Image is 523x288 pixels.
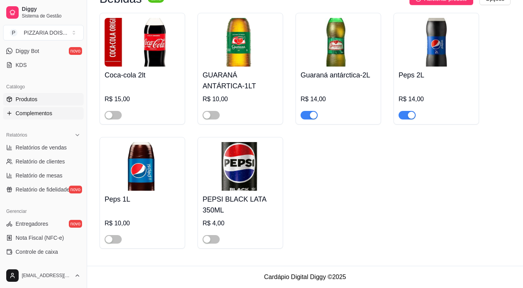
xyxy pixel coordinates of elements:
div: R$ 10,00 [203,95,278,104]
span: Relatórios de vendas [16,144,67,151]
button: Select a team [3,25,84,40]
img: product-image [203,142,278,191]
span: Controle de fiado [16,262,57,270]
span: Diggy Bot [16,47,39,55]
span: Controle de caixa [16,248,58,256]
span: Sistema de Gestão [22,13,80,19]
a: Produtos [3,93,84,105]
a: Relatórios de vendas [3,141,84,154]
h4: Peps 1L [105,194,180,205]
span: Produtos [16,95,37,103]
a: Controle de caixa [3,246,84,258]
span: P [10,29,17,37]
span: Complementos [16,109,52,117]
a: Diggy Botnovo [3,45,84,57]
h4: PEPSI BLACK LATA 350ML [203,194,278,216]
a: Relatório de mesas [3,169,84,182]
span: Nota Fiscal (NFC-e) [16,234,64,242]
a: Entregadoresnovo [3,218,84,230]
span: Relatório de clientes [16,158,65,165]
a: Nota Fiscal (NFC-e) [3,232,84,244]
a: Relatório de fidelidadenovo [3,183,84,196]
a: Relatório de clientes [3,155,84,168]
a: Controle de fiado [3,260,84,272]
h4: Peps 2L [399,70,474,81]
span: [EMAIL_ADDRESS][DOMAIN_NAME] [22,272,71,279]
span: KDS [16,61,27,69]
img: product-image [301,18,376,67]
div: R$ 14,00 [399,95,474,104]
span: Entregadores [16,220,48,228]
img: product-image [105,142,180,191]
div: PIZZARIA DOIS ... [24,29,67,37]
span: Relatórios [6,132,27,138]
span: Diggy [22,6,80,13]
span: Relatório de mesas [16,172,63,179]
a: Complementos [3,107,84,119]
button: [EMAIL_ADDRESS][DOMAIN_NAME] [3,266,84,285]
h4: Coca-cola 2lt [105,70,180,81]
div: Catálogo [3,81,84,93]
a: DiggySistema de Gestão [3,3,84,22]
a: KDS [3,59,84,71]
div: R$ 14,00 [301,95,376,104]
img: product-image [399,18,474,67]
div: R$ 10,00 [105,219,180,228]
span: Relatório de fidelidade [16,186,70,193]
h4: Guaraná antárctica-2L [301,70,376,81]
div: R$ 15,00 [105,95,180,104]
div: Gerenciar [3,205,84,218]
img: product-image [105,18,180,67]
footer: Cardápio Digital Diggy © 2025 [87,266,523,288]
h4: GUARANÁ ANTÁRTICA-1LT [203,70,278,91]
img: product-image [203,18,278,67]
div: R$ 4,00 [203,219,278,228]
